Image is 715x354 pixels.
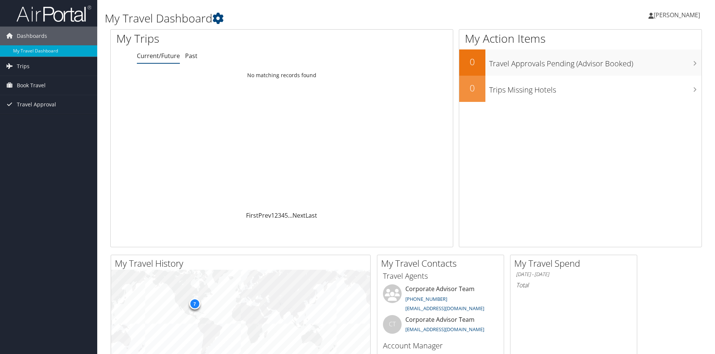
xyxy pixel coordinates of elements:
a: Past [185,52,197,60]
h6: Total [516,281,631,289]
div: CT [383,315,402,334]
a: [PERSON_NAME] [648,4,708,26]
a: [PHONE_NUMBER] [405,296,447,302]
h2: 0 [459,82,485,94]
a: Next [292,211,306,220]
a: Prev [258,211,271,220]
h3: Travel Approvals Pending (Advisor Booked) [489,55,702,69]
a: Current/Future [137,52,180,60]
h3: Travel Agents [383,271,498,281]
a: [EMAIL_ADDRESS][DOMAIN_NAME] [405,326,484,333]
a: 0Trips Missing Hotels [459,76,702,102]
li: Corporate Advisor Team [379,284,502,315]
h2: 0 [459,55,485,68]
a: 1 [271,211,274,220]
img: airportal-logo.png [16,5,91,22]
a: First [246,211,258,220]
h1: My Travel Dashboard [105,10,507,26]
a: Last [306,211,317,220]
span: … [288,211,292,220]
a: 3 [278,211,281,220]
h1: My Action Items [459,31,702,46]
a: [EMAIL_ADDRESS][DOMAIN_NAME] [405,305,484,312]
span: [PERSON_NAME] [654,11,700,19]
td: No matching records found [111,69,453,82]
h2: My Travel History [115,257,370,270]
h2: My Travel Contacts [381,257,504,270]
a: 5 [285,211,288,220]
span: Trips [17,57,30,76]
div: 7 [189,298,200,309]
li: Corporate Advisor Team [379,315,502,339]
a: 2 [274,211,278,220]
h3: Trips Missing Hotels [489,81,702,95]
span: Book Travel [17,76,46,95]
h2: My Travel Spend [514,257,637,270]
a: 0Travel Approvals Pending (Advisor Booked) [459,49,702,76]
span: Dashboards [17,27,47,45]
a: 4 [281,211,285,220]
span: Travel Approval [17,95,56,114]
h6: [DATE] - [DATE] [516,271,631,278]
h1: My Trips [116,31,305,46]
h3: Account Manager [383,341,498,351]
